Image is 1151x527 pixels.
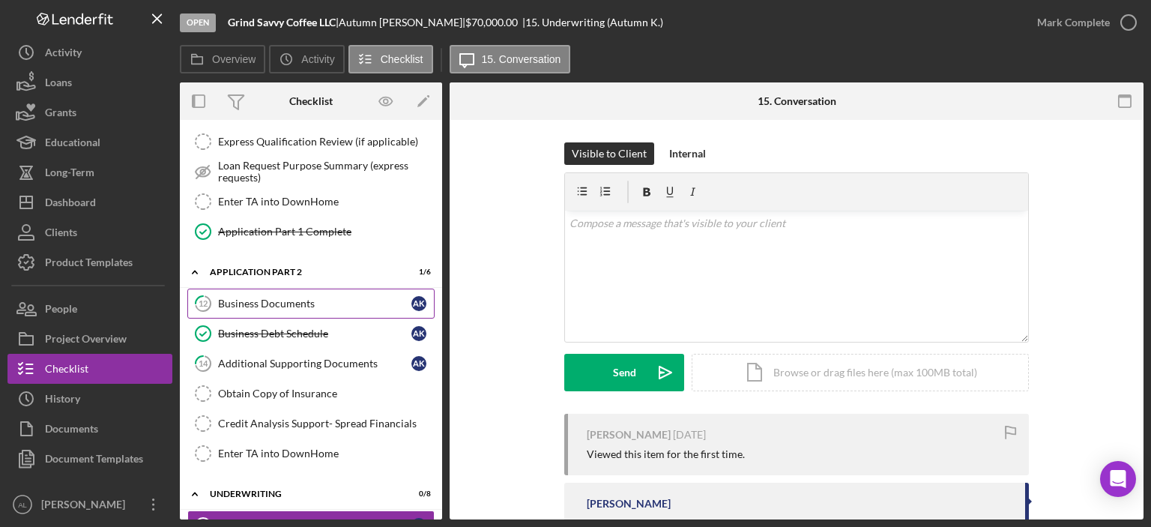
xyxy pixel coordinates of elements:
a: Express Qualification Review (if applicable) [187,127,435,157]
div: Enter TA into DownHome [218,196,434,208]
div: [PERSON_NAME] [587,429,671,441]
button: Activity [7,37,172,67]
a: 14Additional Supporting DocumentsAK [187,349,435,379]
div: Checklist [289,95,333,107]
label: Overview [212,53,256,65]
div: Long-Term [45,157,94,191]
div: People [45,294,77,328]
div: Obtain Copy of Insurance [218,388,434,400]
div: [PERSON_NAME] [587,498,671,510]
a: Enter TA into DownHome [187,187,435,217]
button: Checklist [7,354,172,384]
button: Internal [662,142,713,165]
div: Product Templates [45,247,133,281]
div: Document Templates [45,444,143,478]
a: Obtain Copy of Insurance [187,379,435,409]
button: Dashboard [7,187,172,217]
div: Additional Supporting Documents [218,358,411,370]
div: Visible to Client [572,142,647,165]
button: Overview [180,45,265,73]
button: Mark Complete [1022,7,1144,37]
button: People [7,294,172,324]
tspan: 12 [199,298,208,308]
div: Open Intercom Messenger [1100,461,1136,497]
label: Checklist [381,53,423,65]
div: Credit Analysis Support- Spread Financials [218,418,434,430]
a: Educational [7,127,172,157]
tspan: 14 [199,358,208,368]
button: Activity [269,45,344,73]
button: Send [564,354,684,391]
button: Loans [7,67,172,97]
div: [PERSON_NAME] [37,490,135,523]
label: Activity [301,53,334,65]
div: Enter TA into DownHome [218,448,434,460]
div: $70,000.00 [465,16,522,28]
button: Document Templates [7,444,172,474]
div: Loan Request Purpose Summary (express requests) [218,160,434,184]
button: Product Templates [7,247,172,277]
div: Open [180,13,216,32]
div: Underwriting [210,490,393,499]
button: Visible to Client [564,142,654,165]
button: Grants [7,97,172,127]
text: AL [18,501,27,509]
div: Activity [45,37,82,71]
b: Grind Savvy Coffee LLC [228,16,336,28]
button: Project Overview [7,324,172,354]
div: Clients [45,217,77,251]
div: Application Part 1 Complete [218,226,434,238]
button: Long-Term [7,157,172,187]
div: A K [411,326,426,341]
div: A K [411,356,426,371]
div: A K [411,296,426,311]
a: Loan Request Purpose Summary (express requests) [187,157,435,187]
div: Checklist [45,354,88,388]
a: Business Debt ScheduleAK [187,319,435,349]
div: History [45,384,80,418]
div: 1 / 6 [404,268,431,277]
div: Grants [45,97,76,131]
div: | [228,16,339,28]
div: Autumn [PERSON_NAME] | [339,16,465,28]
div: Business Debt Schedule [218,328,411,340]
button: 15. Conversation [450,45,571,73]
div: Internal [669,142,706,165]
a: Enter TA into DownHome [187,439,435,469]
div: Loans [45,67,72,101]
div: Educational [45,127,100,161]
div: Viewed this item for the first time. [587,448,745,460]
div: | 15. Underwriting (Autumn K.) [522,16,663,28]
a: 12Business DocumentsAK [187,289,435,319]
label: 15. Conversation [482,53,561,65]
button: History [7,384,172,414]
div: Dashboard [45,187,96,221]
div: Documents [45,414,98,448]
div: 0 / 8 [404,490,431,499]
a: Application Part 1 Complete [187,217,435,247]
button: Clients [7,217,172,247]
time: 2025-08-11 18:56 [673,429,706,441]
button: Checklist [348,45,433,73]
div: Send [613,354,636,391]
a: Credit Analysis Support- Spread Financials [187,409,435,439]
div: Application Part 2 [210,268,393,277]
button: Documents [7,414,172,444]
div: Mark Complete [1037,7,1110,37]
div: Express Qualification Review (if applicable) [218,136,434,148]
div: 15. Conversation [758,95,836,107]
button: AL[PERSON_NAME] [7,490,172,520]
div: Business Documents [218,298,411,310]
